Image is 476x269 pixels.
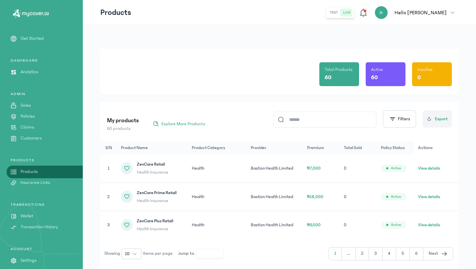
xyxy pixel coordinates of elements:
[414,141,458,154] th: Actions
[325,73,332,82] p: 60
[107,194,110,199] span: 2
[396,247,410,260] button: 5
[307,194,324,199] span: ₦18,000
[423,110,452,128] button: Export
[21,135,42,142] p: Customers
[178,249,223,258] div: Jump to
[117,141,188,154] th: Product Name
[307,166,321,171] span: ₦7,000
[383,247,396,260] button: 4
[247,141,303,154] th: Provider
[247,211,303,239] td: Bastion Health Limited
[395,9,447,17] p: Hello [PERSON_NAME]
[21,102,31,109] p: Sales
[137,161,168,168] span: ZenCare Retail
[21,35,44,42] p: Get Started
[423,247,453,260] button: Next
[188,154,247,183] td: Health
[344,194,346,199] span: 0
[417,66,433,73] p: Inactive
[21,213,33,220] p: Wallet
[327,9,341,17] button: test
[107,125,139,132] p: 60 products
[137,189,177,196] span: ZenCare Prime Retail
[371,66,383,73] p: Active
[391,222,401,228] span: Active
[100,7,131,18] p: Products
[418,193,440,200] button: View details
[100,141,117,154] th: S/N
[107,116,139,125] p: My products
[435,116,448,123] span: Export
[377,141,414,154] th: Policy Status
[418,165,440,172] button: View details
[375,6,458,19] button: jsHello [PERSON_NAME]
[104,250,120,257] span: Showing
[149,119,208,129] button: Explore More Products
[344,166,346,171] span: 0
[188,211,247,239] td: Health
[21,113,35,120] p: Policies
[375,6,388,19] div: js
[356,247,369,260] button: 2
[307,223,321,227] span: ₦9,000
[383,110,416,128] button: Filters
[21,224,58,231] p: Transaction History
[108,166,110,171] span: 1
[21,179,50,186] p: Insurance Links
[417,73,421,82] p: 0
[161,121,205,127] span: Explore More Products
[391,194,401,199] span: Active
[342,247,356,260] button: ...
[122,248,141,259] button: 10
[137,197,177,204] span: Health Insurance
[325,66,352,73] p: Total Products
[418,222,440,228] button: View details
[371,73,378,82] p: 60
[303,141,340,154] th: Premium
[344,223,346,227] span: 0
[125,250,130,257] span: 10
[247,154,303,183] td: Bastion Health Limited
[391,166,401,171] span: Active
[410,247,423,260] button: 6
[369,247,383,260] button: 3
[340,141,377,154] th: Total Sold
[137,218,173,224] span: ZenCare Plus Retail
[21,69,38,76] p: Analytics
[341,9,353,17] button: live
[21,257,36,264] p: Settings
[143,250,173,257] span: items per page
[21,168,38,175] p: Products
[188,141,247,154] th: Product Category
[107,223,110,227] span: 3
[137,226,173,232] span: Health Insurance
[21,124,34,131] p: Claims
[247,183,303,211] td: Bastion Health Limited
[329,247,342,260] button: 1
[429,250,438,257] span: Next
[188,183,247,211] td: Health
[137,169,168,176] span: Health Insurance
